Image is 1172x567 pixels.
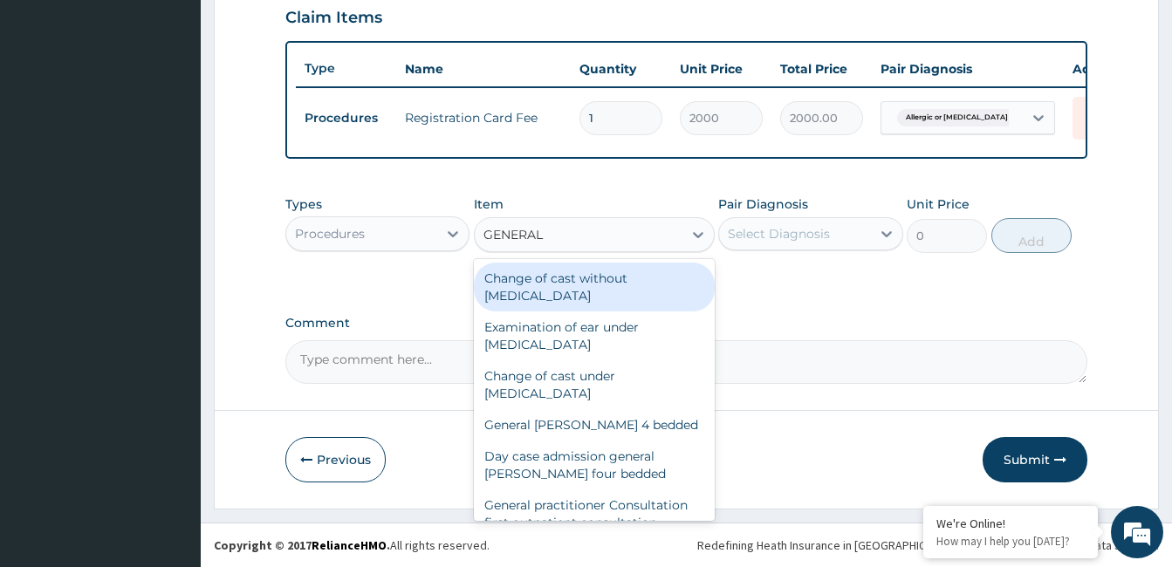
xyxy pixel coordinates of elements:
th: Total Price [771,51,872,86]
p: How may I help you today? [936,534,1085,549]
strong: Copyright © 2017 . [214,537,390,553]
th: Pair Diagnosis [872,51,1064,86]
span: Allergic or [MEDICAL_DATA] c... [897,109,1028,126]
img: d_794563401_company_1708531726252_794563401 [32,87,71,131]
th: Type [296,52,396,85]
th: Name [396,51,571,86]
div: General [PERSON_NAME] 4 bedded [474,409,715,441]
button: Add [991,218,1072,253]
div: Procedures [295,225,365,243]
div: Chat with us now [91,98,293,120]
div: Redefining Heath Insurance in [GEOGRAPHIC_DATA] using Telemedicine and Data Science! [697,536,1159,554]
label: Unit Price [907,195,970,213]
textarea: Type your message and hit 'Enter' [9,380,332,441]
div: We're Online! [936,516,1085,531]
div: Select Diagnosis [728,225,830,243]
a: RelianceHMO [312,537,387,553]
td: Procedures [296,102,396,134]
label: Types [285,197,322,212]
div: Minimize live chat window [286,9,328,51]
div: Change of cast without [MEDICAL_DATA] [474,263,715,311]
th: Unit Price [671,51,771,86]
td: Registration Card Fee [396,100,571,135]
div: General practitioner Consultation first outpatient consultation [474,489,715,538]
label: Item [474,195,504,213]
label: Comment [285,316,1087,331]
th: Quantity [571,51,671,86]
div: Day case admission general [PERSON_NAME] four bedded [474,441,715,489]
label: Pair Diagnosis [718,195,808,213]
div: Change of cast under [MEDICAL_DATA] [474,360,715,409]
button: Submit [983,437,1087,482]
h3: Claim Items [285,9,382,28]
button: Previous [285,437,386,482]
th: Actions [1064,51,1151,86]
span: We're online! [101,172,241,348]
footer: All rights reserved. [201,523,1172,567]
div: Examination of ear under [MEDICAL_DATA] [474,311,715,360]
